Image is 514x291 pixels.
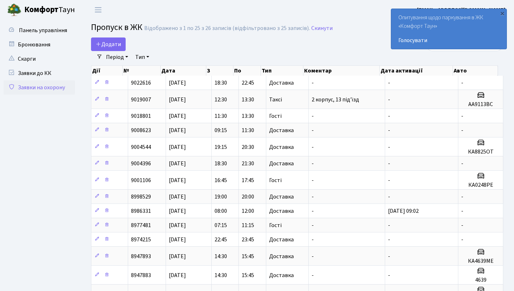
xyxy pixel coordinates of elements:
span: - [312,271,314,279]
th: Дата активації [380,66,453,76]
th: Авто [453,66,498,76]
span: - [388,79,390,87]
span: 11:30 [215,112,227,120]
span: 8986331 [131,207,151,215]
button: Переключити навігацію [89,4,107,16]
span: Таксі [269,97,282,102]
span: Гості [269,113,282,119]
span: - [312,112,314,120]
span: - [388,112,390,120]
span: - [312,160,314,167]
a: Панель управління [4,23,75,37]
span: [DATE] 09:02 [388,207,419,215]
span: [DATE] [169,221,186,229]
span: 18:30 [215,79,227,87]
img: logo.png [7,3,21,17]
span: Доставка [269,208,294,214]
span: 8977481 [131,221,151,229]
span: 12:00 [242,207,254,215]
span: [DATE] [169,252,186,260]
span: Гості [269,177,282,183]
span: [DATE] [169,143,186,151]
span: 23:45 [242,236,254,244]
span: [DATE] [169,193,186,201]
span: [DATE] [169,126,186,134]
span: [DATE] [169,207,186,215]
span: 14:30 [215,252,227,260]
span: 9019007 [131,96,151,104]
b: [EMAIL_ADDRESS][DOMAIN_NAME] [417,6,505,14]
span: 08:00 [215,207,227,215]
span: Доставка [269,127,294,133]
span: Таун [24,4,75,16]
span: 15:45 [242,252,254,260]
span: - [312,176,314,184]
span: - [461,79,463,87]
span: 11:15 [242,221,254,229]
span: 2 корпус, 13 під'їзд [312,96,359,104]
span: - [388,96,390,104]
span: 22:45 [215,236,227,244]
span: [DATE] [169,79,186,87]
span: 9001106 [131,176,151,184]
span: - [312,193,314,201]
span: - [312,221,314,229]
span: 15:45 [242,271,254,279]
a: Додати [91,37,126,51]
span: 8947883 [131,271,151,279]
span: 19:00 [215,193,227,201]
span: - [388,271,390,279]
span: [DATE] [169,176,186,184]
span: 8998529 [131,193,151,201]
span: - [388,221,390,229]
span: - [312,236,314,244]
span: - [312,252,314,260]
h5: КА4639МЕ [461,258,500,265]
span: Додати [96,40,121,48]
span: - [461,236,463,244]
a: Тип [132,51,152,63]
span: 14:30 [215,271,227,279]
span: - [388,160,390,167]
span: 21:30 [242,160,254,167]
span: 9004396 [131,160,151,167]
span: 8947893 [131,252,151,260]
span: [DATE] [169,160,186,167]
span: 22:45 [242,79,254,87]
span: - [312,143,314,151]
div: Опитування щодо паркування в ЖК «Комфорт Таун» [391,9,507,49]
span: [DATE] [169,112,186,120]
span: - [461,221,463,229]
a: Період [103,51,131,63]
h5: АА9113ВС [461,101,500,108]
span: - [312,79,314,87]
span: 17:45 [242,176,254,184]
a: Голосувати [398,36,499,45]
span: - [461,112,463,120]
span: 13:30 [242,112,254,120]
th: Дата [161,66,206,76]
span: 8974215 [131,236,151,244]
a: Заявки до КК [4,66,75,80]
span: 19:15 [215,143,227,151]
span: 16:45 [215,176,227,184]
span: - [461,160,463,167]
span: 9004544 [131,143,151,151]
span: 20:30 [242,143,254,151]
a: Скарги [4,52,75,66]
span: Гості [269,222,282,228]
span: Доставка [269,272,294,278]
th: Коментар [303,66,380,76]
th: По [233,66,261,76]
b: Комфорт [24,4,59,15]
span: Доставка [269,237,294,242]
span: - [388,176,390,184]
span: 20:00 [242,193,254,201]
span: [DATE] [169,236,186,244]
span: 12:30 [215,96,227,104]
a: Скинути [311,25,333,32]
span: - [461,126,463,134]
span: - [388,143,390,151]
div: × [499,10,506,17]
span: - [312,126,314,134]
